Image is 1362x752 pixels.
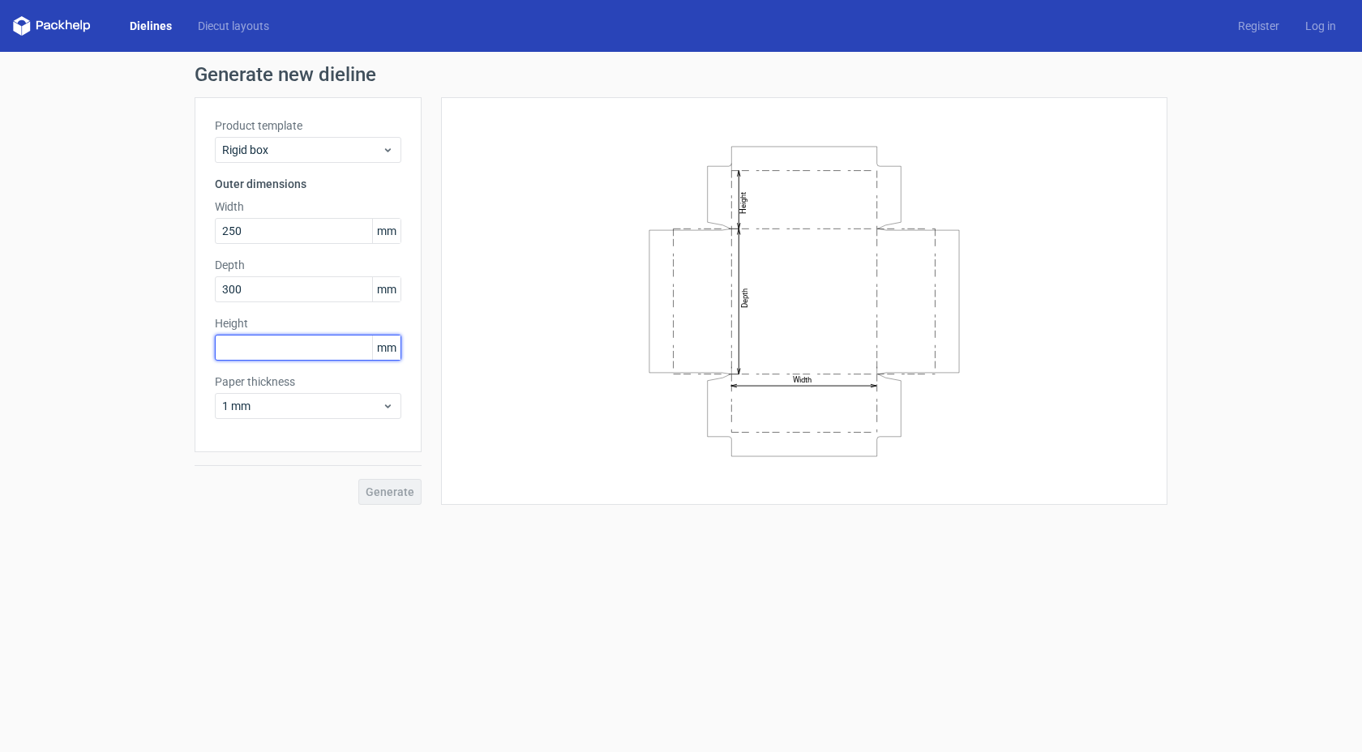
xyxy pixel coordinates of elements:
text: Depth [740,288,749,307]
span: mm [372,219,400,243]
label: Product template [215,117,401,134]
h1: Generate new dieline [195,65,1167,84]
a: Register [1225,18,1292,34]
span: 1 mm [222,398,382,414]
span: mm [372,277,400,301]
a: Diecut layouts [185,18,282,34]
a: Dielines [117,18,185,34]
label: Paper thickness [215,374,401,390]
text: Width [793,375,812,384]
h3: Outer dimensions [215,176,401,192]
span: mm [372,335,400,360]
label: Height [215,315,401,331]
span: Rigid box [222,142,382,158]
text: Height [739,191,747,213]
a: Log in [1292,18,1349,34]
label: Depth [215,257,401,273]
label: Width [215,199,401,215]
